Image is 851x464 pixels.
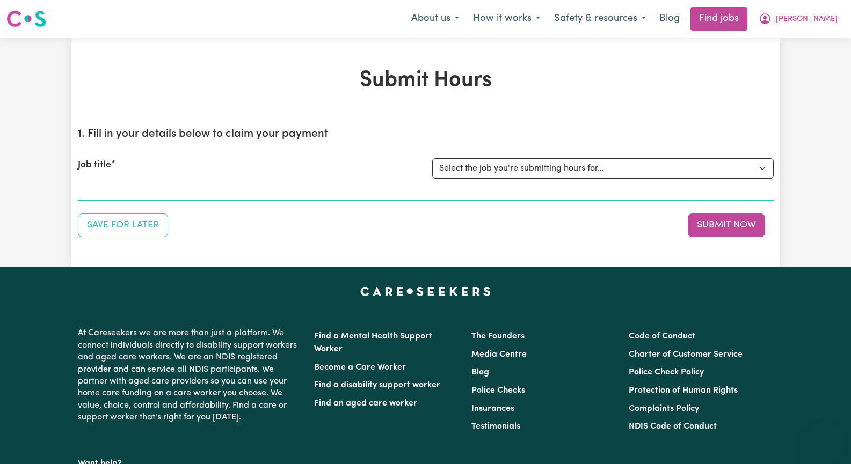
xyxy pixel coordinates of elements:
[629,350,743,359] a: Charter of Customer Service
[471,368,489,377] a: Blog
[78,128,774,141] h2: 1. Fill in your details below to claim your payment
[471,332,525,341] a: The Founders
[629,422,717,431] a: NDIS Code of Conduct
[404,8,466,30] button: About us
[752,8,845,30] button: My Account
[808,421,842,455] iframe: Button to launch messaging window
[471,404,514,413] a: Insurances
[629,386,738,395] a: Protection of Human Rights
[547,8,653,30] button: Safety & resources
[314,332,432,353] a: Find a Mental Health Support Worker
[6,6,46,31] a: Careseekers logo
[360,286,491,295] a: Careseekers home page
[471,386,525,395] a: Police Checks
[629,404,699,413] a: Complaints Policy
[653,7,686,31] a: Blog
[78,68,774,93] h1: Submit Hours
[629,332,695,341] a: Code of Conduct
[314,363,406,372] a: Become a Care Worker
[78,213,168,237] button: Save your job report
[466,8,547,30] button: How it works
[78,323,301,428] p: At Careseekers we are more than just a platform. We connect individuals directly to disability su...
[690,7,747,31] a: Find jobs
[776,13,838,25] span: [PERSON_NAME]
[471,422,520,431] a: Testimonials
[314,381,440,389] a: Find a disability support worker
[6,9,46,28] img: Careseekers logo
[471,350,527,359] a: Media Centre
[629,368,704,377] a: Police Check Policy
[314,399,417,408] a: Find an aged care worker
[688,213,765,237] button: Submit your job report
[78,158,111,172] label: Job title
